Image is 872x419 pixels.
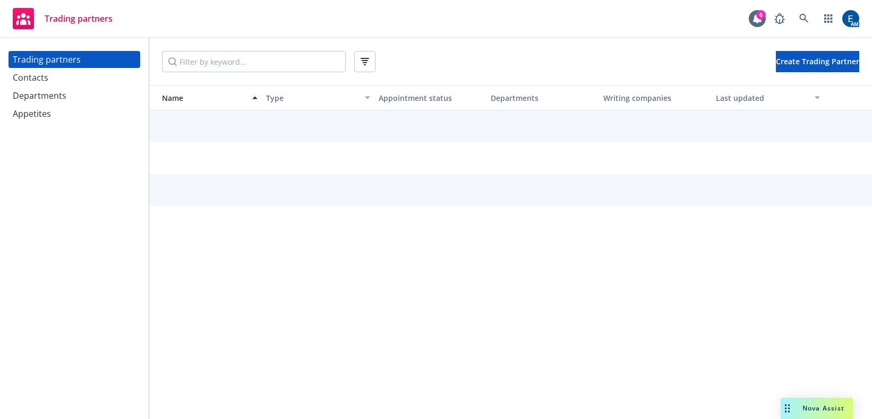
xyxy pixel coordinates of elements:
[153,92,246,104] div: Name
[13,51,81,68] div: Trading partners
[802,404,844,413] span: Nova Assist
[781,398,794,419] div: Drag to move
[842,10,859,27] img: photo
[599,85,712,110] button: Writing companies
[13,87,66,104] div: Departments
[149,85,262,110] button: Name
[793,8,815,29] a: Search
[162,51,346,72] input: Filter by keyword...
[769,8,790,29] a: Report a Bug
[379,92,483,104] div: Appointment status
[712,85,824,110] button: Last updated
[8,51,140,68] a: Trading partners
[13,69,48,86] div: Contacts
[716,92,808,104] div: Last updated
[781,398,853,419] button: Nova Assist
[45,14,113,23] span: Trading partners
[262,85,374,110] button: Type
[13,105,51,122] div: Appetites
[818,8,839,29] a: Switch app
[8,4,117,33] a: Trading partners
[776,56,859,66] span: Create Trading Partner
[776,51,859,72] button: Create Trading Partner
[8,105,140,122] a: Appetites
[491,92,595,104] div: Departments
[266,92,358,104] div: Type
[374,85,487,110] button: Appointment status
[8,87,140,104] a: Departments
[8,69,140,86] a: Contacts
[486,85,599,110] button: Departments
[756,10,766,20] div: 6
[603,92,707,104] div: Writing companies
